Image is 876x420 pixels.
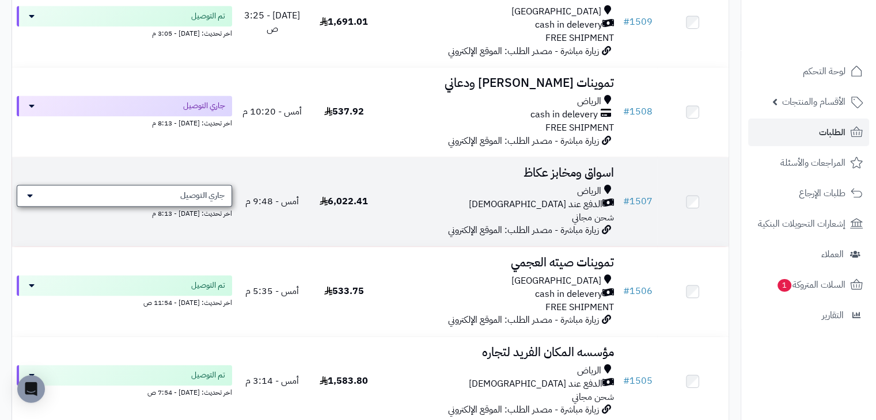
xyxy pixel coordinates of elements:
div: اخر تحديث: [DATE] - 8:13 م [17,207,232,219]
span: إشعارات التحويلات البنكية [758,216,845,232]
a: السلات المتروكة1 [748,271,869,299]
span: الأقسام والمنتجات [782,94,845,110]
h3: تموينات صيته العجمي [384,256,613,269]
span: 1 [778,279,791,292]
span: # [623,15,629,29]
a: #1509 [623,15,653,29]
span: FREE SHIPMENT [545,31,614,45]
span: 6,022.41 [320,194,368,208]
span: زيارة مباشرة - مصدر الطلب: الموقع الإلكتروني [448,223,599,237]
a: الطلبات [748,119,869,146]
span: أمس - 5:35 م [245,284,299,298]
span: التقارير [822,307,844,323]
span: # [623,105,629,119]
a: لوحة التحكم [748,58,869,85]
span: الدفع عند [DEMOGRAPHIC_DATA] [469,198,602,211]
span: cash in delevery [535,288,602,301]
a: التقارير [748,301,869,329]
span: 1,583.80 [320,374,368,388]
span: زيارة مباشرة - مصدر الطلب: الموقع الإلكتروني [448,313,599,327]
span: [DATE] - 3:25 ص [244,9,300,36]
span: الطلبات [819,124,845,140]
span: العملاء [821,246,844,262]
span: FREE SHIPMENT [545,121,614,135]
span: # [623,374,629,388]
span: تم التوصيل [191,280,225,291]
span: السلات المتروكة [776,277,845,293]
span: طلبات الإرجاع [799,185,845,201]
div: اخر تحديث: [DATE] - 7:54 ص [17,385,232,398]
span: شحن مجاني [572,211,614,224]
a: #1505 [623,374,653,388]
span: أمس - 9:48 م [245,194,299,208]
a: العملاء [748,240,869,268]
span: 537.92 [324,105,364,119]
span: # [623,284,629,298]
div: اخر تحديث: [DATE] - 3:05 م [17,26,232,39]
span: تم التوصيل [191,369,225,381]
span: cash in delevery [530,108,598,121]
span: أمس - 3:14 م [245,374,299,388]
span: زيارة مباشرة - مصدر الطلب: الموقع الإلكتروني [448,44,599,58]
span: 1,691.01 [320,15,368,29]
span: لوحة التحكم [803,63,845,79]
span: الرياض [577,95,601,108]
span: cash in delevery [535,18,602,32]
span: تم التوصيل [191,10,225,22]
div: اخر تحديث: [DATE] - 8:13 م [17,116,232,128]
div: Open Intercom Messenger [17,375,45,403]
a: طلبات الإرجاع [748,180,869,207]
span: زيارة مباشرة - مصدر الطلب: الموقع الإلكتروني [448,134,599,148]
span: جاري التوصيل [180,190,225,201]
span: الرياض [577,185,601,198]
span: المراجعات والأسئلة [780,155,845,171]
div: اخر تحديث: [DATE] - 11:54 ص [17,296,232,308]
span: أمس - 10:20 م [242,105,302,119]
a: إشعارات التحويلات البنكية [748,210,869,238]
span: [GEOGRAPHIC_DATA] [511,5,601,18]
h3: تموينات [PERSON_NAME] ودعاني [384,77,613,90]
a: #1508 [623,105,653,119]
a: #1506 [623,284,653,298]
span: FREE SHIPMENT [545,300,614,314]
span: شحن مجاني [572,390,614,404]
span: الرياض [577,364,601,377]
a: المراجعات والأسئلة [748,149,869,177]
span: جاري التوصيل [183,100,225,112]
span: الدفع عند [DEMOGRAPHIC_DATA] [469,377,602,391]
span: # [623,194,629,208]
span: زيارة مباشرة - مصدر الطلب: الموقع الإلكتروني [448,403,599,417]
a: #1507 [623,194,653,208]
h3: اسواق ومخابز عكاظ [384,166,613,180]
span: [GEOGRAPHIC_DATA] [511,274,601,288]
h3: مؤسسه المكان الفريد لتجاره [384,346,613,359]
span: 533.75 [324,284,364,298]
